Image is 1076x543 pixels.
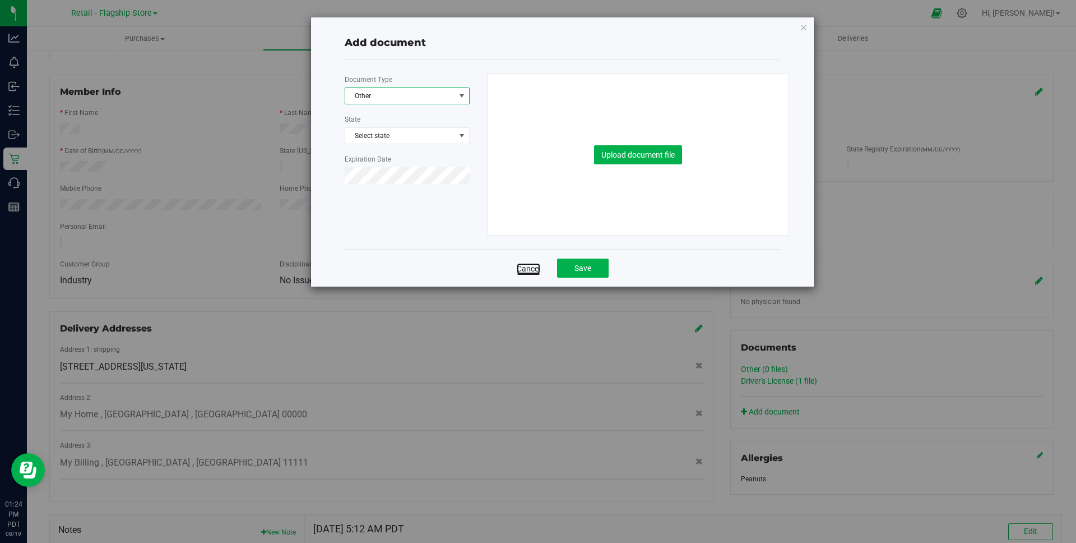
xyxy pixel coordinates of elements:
span: select [455,88,469,104]
button: Save [557,259,609,278]
div: Add document [345,35,781,50]
span: Select state [345,128,469,144]
label: Document Type [345,75,392,85]
a: Cancel [517,263,540,274]
iframe: Resource center [11,453,45,487]
span: Other [345,88,455,104]
label: Expiration Date [345,154,391,164]
span: Save [574,264,591,273]
button: Upload document file [594,145,682,164]
label: State [345,114,360,125]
